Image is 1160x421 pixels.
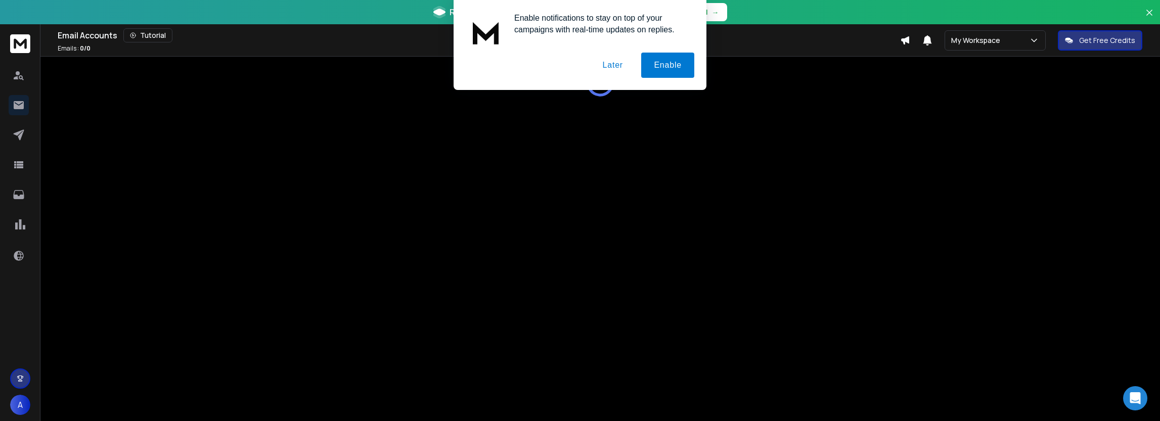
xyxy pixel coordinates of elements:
[641,53,694,78] button: Enable
[590,53,635,78] button: Later
[466,12,506,53] img: notification icon
[1123,386,1147,410] div: Open Intercom Messenger
[10,395,30,415] button: A
[506,12,694,35] div: Enable notifications to stay on top of your campaigns with real-time updates on replies.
